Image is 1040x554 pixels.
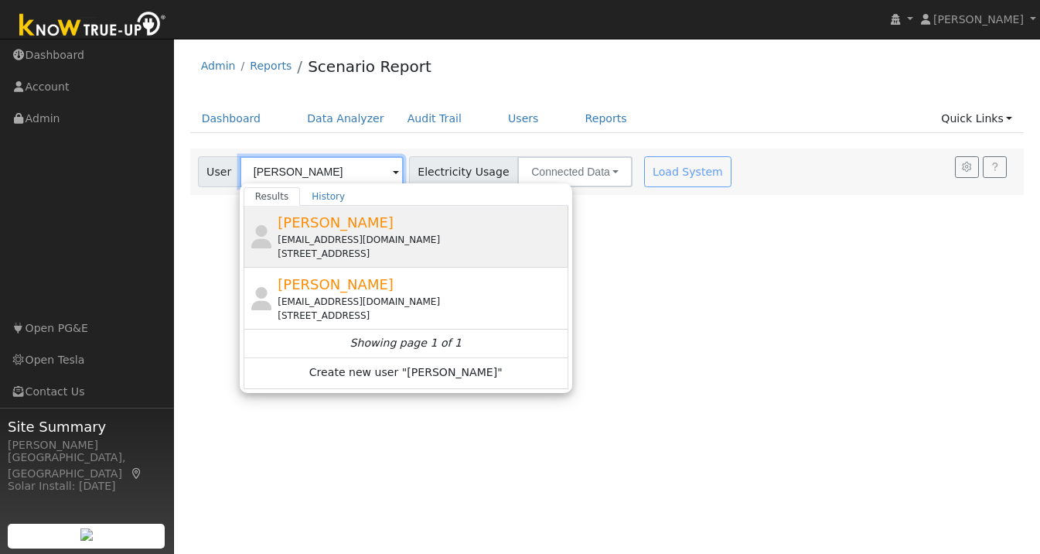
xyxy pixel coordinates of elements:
img: Know True-Up [12,9,174,43]
a: Data Analyzer [295,104,396,133]
a: Reports [574,104,639,133]
div: [STREET_ADDRESS] [278,309,564,323]
a: Quick Links [929,104,1024,133]
span: [PERSON_NAME] [278,276,394,292]
div: [EMAIL_ADDRESS][DOMAIN_NAME] [278,233,564,247]
span: [PERSON_NAME] [278,214,394,231]
span: Electricity Usage [409,156,518,187]
button: Settings [955,156,979,178]
input: Select a User [240,156,404,187]
div: [GEOGRAPHIC_DATA], [GEOGRAPHIC_DATA] [8,450,165,482]
a: Admin [201,60,236,72]
a: Results [244,187,301,206]
a: Users [496,104,551,133]
span: Site Summary [8,416,165,437]
img: retrieve [80,528,93,541]
div: [STREET_ADDRESS] [278,247,564,261]
div: Solar Install: [DATE] [8,478,165,494]
a: Dashboard [190,104,273,133]
span: [PERSON_NAME] [933,13,1024,26]
a: Audit Trail [396,104,473,133]
span: Create new user "[PERSON_NAME]" [309,364,503,382]
a: Scenario Report [308,57,431,76]
a: Help Link [983,156,1007,178]
a: Map [130,467,144,480]
button: Connected Data [517,156,633,187]
i: Showing page 1 of 1 [350,335,462,351]
div: [EMAIL_ADDRESS][DOMAIN_NAME] [278,295,564,309]
a: History [300,187,356,206]
span: User [198,156,240,187]
a: Reports [250,60,292,72]
div: [PERSON_NAME] [8,437,165,453]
